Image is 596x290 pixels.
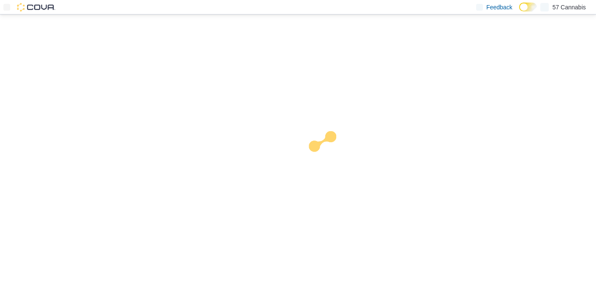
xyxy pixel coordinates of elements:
[486,3,512,11] span: Feedback
[17,3,55,11] img: Cova
[298,125,362,189] img: cova-loader
[519,3,537,11] input: Dark Mode
[552,2,586,12] p: 57 Cannabis
[519,11,519,12] span: Dark Mode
